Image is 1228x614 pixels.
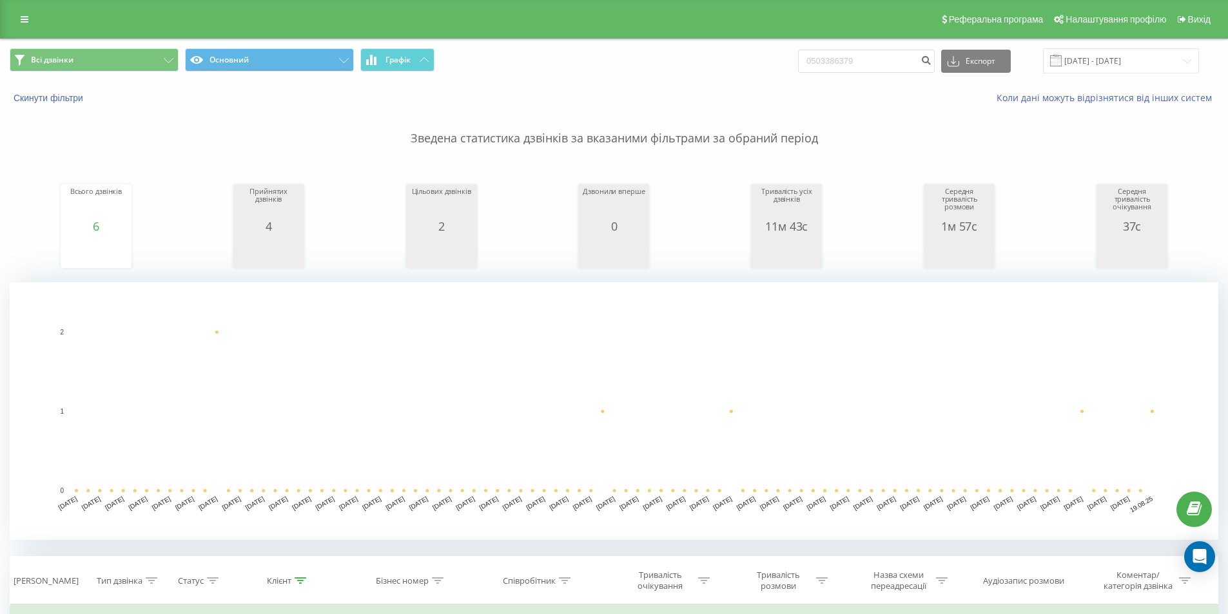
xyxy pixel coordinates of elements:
div: 2 [409,220,474,233]
text: [DATE] [805,495,826,511]
div: 37с [1100,220,1164,233]
div: 6 [64,220,128,233]
svg: A chart. [754,233,819,271]
span: Реферальна програма [949,14,1044,24]
text: [DATE] [712,495,733,511]
text: [DATE] [361,495,382,511]
text: [DATE] [525,495,546,511]
div: Тип дзвінка [97,575,142,586]
text: [DATE] [1063,495,1084,511]
text: [DATE] [174,495,195,511]
text: [DATE] [688,495,710,511]
div: 11м 43с [754,220,819,233]
div: Прийнятих дзвінків [237,187,301,220]
text: [DATE] [338,495,359,511]
text: [DATE] [221,495,242,511]
div: Статус [178,575,204,586]
div: 1м 57с [927,220,991,233]
text: [DATE] [454,495,476,511]
button: Скинути фільтри [10,92,90,104]
svg: A chart. [409,233,474,271]
div: Тривалість розмови [744,570,813,591]
div: Клієнт [267,575,291,586]
svg: A chart. [1100,233,1164,271]
div: Середня тривалість очікування [1100,187,1164,220]
text: [DATE] [595,495,616,511]
div: Бізнес номер [376,575,429,586]
text: [DATE] [1016,495,1037,511]
text: 0 [60,487,64,494]
div: Аудіозапис розмови [983,575,1064,586]
text: [DATE] [665,495,687,511]
div: Співробітник [503,575,556,586]
div: Дзвонили вперше [581,187,646,220]
svg: A chart. [64,233,128,271]
text: [DATE] [548,495,569,511]
text: [DATE] [127,495,148,511]
text: [DATE] [969,495,990,511]
svg: A chart. [927,233,991,271]
div: A chart. [581,233,646,271]
text: [DATE] [81,495,102,511]
text: [DATE] [104,495,125,511]
text: 2 [60,329,64,336]
text: [DATE] [197,495,219,511]
text: [DATE] [315,495,336,511]
text: [DATE] [993,495,1014,511]
svg: A chart. [237,233,301,271]
div: Тривалість очікування [626,570,695,591]
text: [DATE] [244,495,266,511]
text: 1 [60,408,64,415]
button: Всі дзвінки [10,48,179,72]
text: [DATE] [946,495,967,511]
input: Пошук за номером [798,50,935,73]
text: [DATE] [852,495,873,511]
div: [PERSON_NAME] [14,575,79,586]
span: Графік [385,55,411,64]
text: [DATE] [291,495,312,511]
svg: A chart. [10,282,1218,540]
text: [DATE] [57,495,79,511]
text: [DATE] [1109,495,1131,511]
text: [DATE] [572,495,593,511]
div: Тривалість усіх дзвінків [754,187,819,220]
text: [DATE] [875,495,897,511]
div: Open Intercom Messenger [1184,541,1215,572]
div: 0 [581,220,646,233]
text: [DATE] [759,495,780,511]
p: Зведена статистика дзвінків за вказаними фільтрами за обраний період [10,104,1218,147]
text: [DATE] [478,495,500,511]
text: 19.08.25 [1129,495,1155,513]
div: Середня тривалість розмови [927,187,991,220]
div: 4 [237,220,301,233]
text: [DATE] [268,495,289,511]
text: [DATE] [502,495,523,511]
text: [DATE] [736,495,757,511]
text: [DATE] [384,495,405,511]
div: Цільових дзвінків [409,187,474,220]
div: Всього дзвінків [64,187,128,220]
text: [DATE] [408,495,429,511]
button: Експорт [941,50,1011,73]
text: [DATE] [922,495,944,511]
span: Всі дзвінки [31,55,73,65]
text: [DATE] [1039,495,1060,511]
button: Основний [185,48,354,72]
text: [DATE] [829,495,850,511]
text: [DATE] [1086,495,1107,511]
div: Назва схеми переадресації [864,570,933,591]
a: Коли дані можуть відрізнятися вiд інших систем [997,91,1218,104]
div: Коментар/категорія дзвінка [1100,570,1176,591]
text: [DATE] [618,495,639,511]
span: Налаштування профілю [1066,14,1166,24]
text: [DATE] [782,495,803,511]
button: Графік [360,48,434,72]
text: [DATE] [431,495,453,511]
text: [DATE] [899,495,921,511]
text: [DATE] [151,495,172,511]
